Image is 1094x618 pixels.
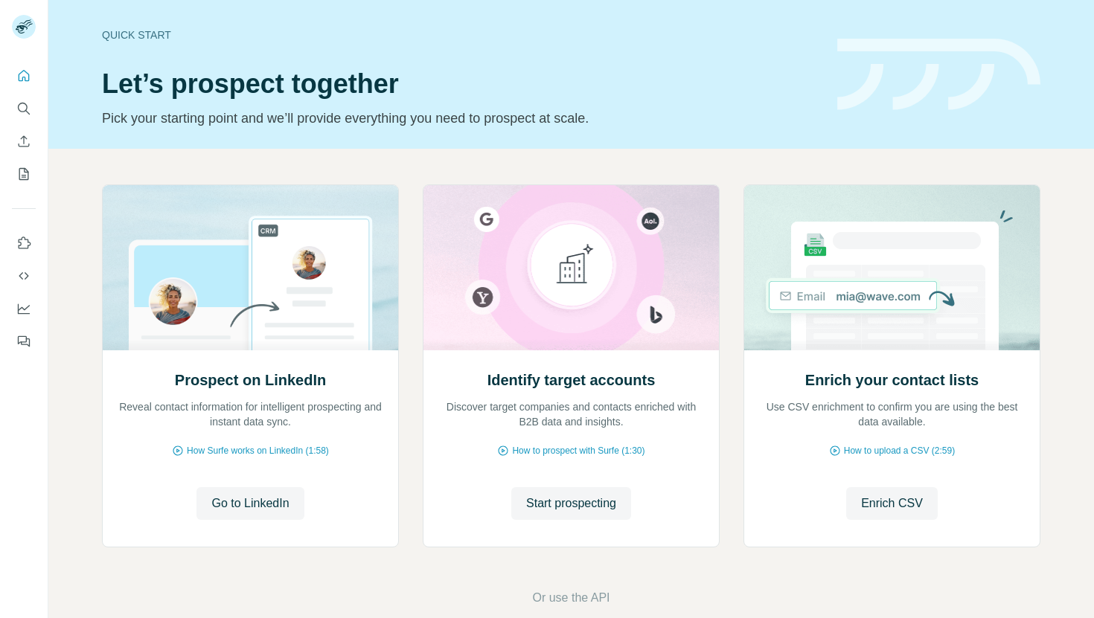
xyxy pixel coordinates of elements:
p: Use CSV enrichment to confirm you are using the best data available. [759,399,1025,429]
button: Enrich CSV [12,128,36,155]
span: How Surfe works on LinkedIn (1:58) [187,444,329,457]
p: Pick your starting point and we’ll provide everything you need to prospect at scale. [102,108,819,129]
img: Enrich your contact lists [743,185,1040,350]
span: How to prospect with Surfe (1:30) [512,444,644,457]
button: Use Surfe on LinkedIn [12,230,36,257]
button: Start prospecting [511,487,631,520]
button: My lists [12,161,36,187]
h1: Let’s prospect together [102,69,819,99]
button: Enrich CSV [846,487,938,520]
button: Use Surfe API [12,263,36,289]
img: banner [837,39,1040,111]
button: Dashboard [12,295,36,322]
p: Reveal contact information for intelligent prospecting and instant data sync. [118,399,383,429]
h2: Enrich your contact lists [805,370,979,390]
span: Enrich CSV [861,495,923,512]
img: Prospect on LinkedIn [102,185,399,350]
span: Go to LinkedIn [211,495,289,512]
button: Or use the API [532,589,610,607]
button: Feedback [12,328,36,355]
button: Quick start [12,62,36,89]
button: Search [12,95,36,122]
button: Go to LinkedIn [196,487,304,520]
div: Quick start [102,28,819,42]
span: Start prospecting [526,495,616,512]
img: Identify target accounts [423,185,720,350]
span: How to upload a CSV (2:59) [844,444,955,457]
p: Discover target companies and contacts enriched with B2B data and insights. [438,399,704,429]
h2: Prospect on LinkedIn [175,370,326,390]
h2: Identify target accounts [487,370,656,390]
